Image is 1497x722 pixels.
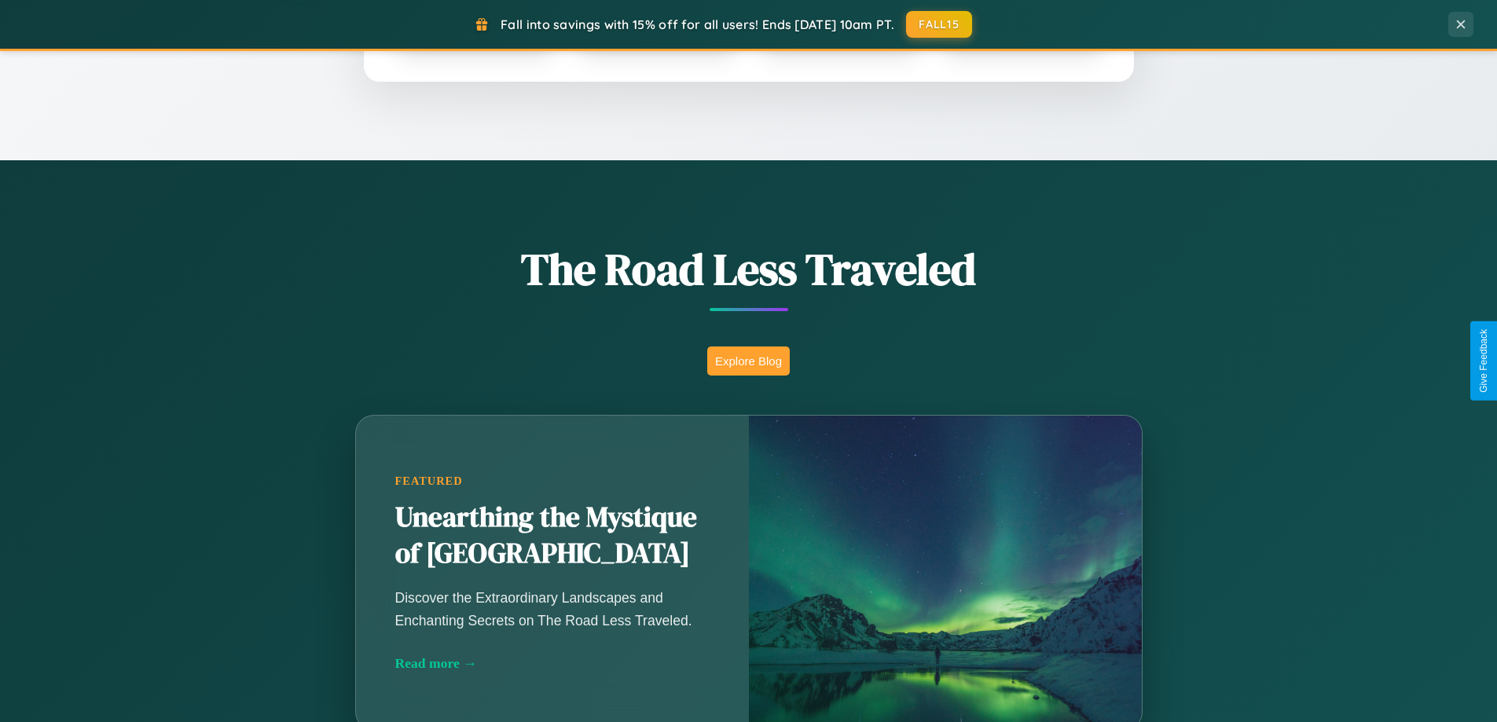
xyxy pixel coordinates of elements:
h1: The Road Less Traveled [277,239,1220,299]
span: Fall into savings with 15% off for all users! Ends [DATE] 10am PT. [501,16,894,32]
h2: Unearthing the Mystique of [GEOGRAPHIC_DATA] [395,500,710,572]
div: Give Feedback [1478,329,1489,393]
button: FALL15 [906,11,972,38]
p: Discover the Extraordinary Landscapes and Enchanting Secrets on The Road Less Traveled. [395,587,710,631]
div: Featured [395,475,710,488]
div: Read more → [395,655,710,672]
button: Explore Blog [707,346,790,376]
